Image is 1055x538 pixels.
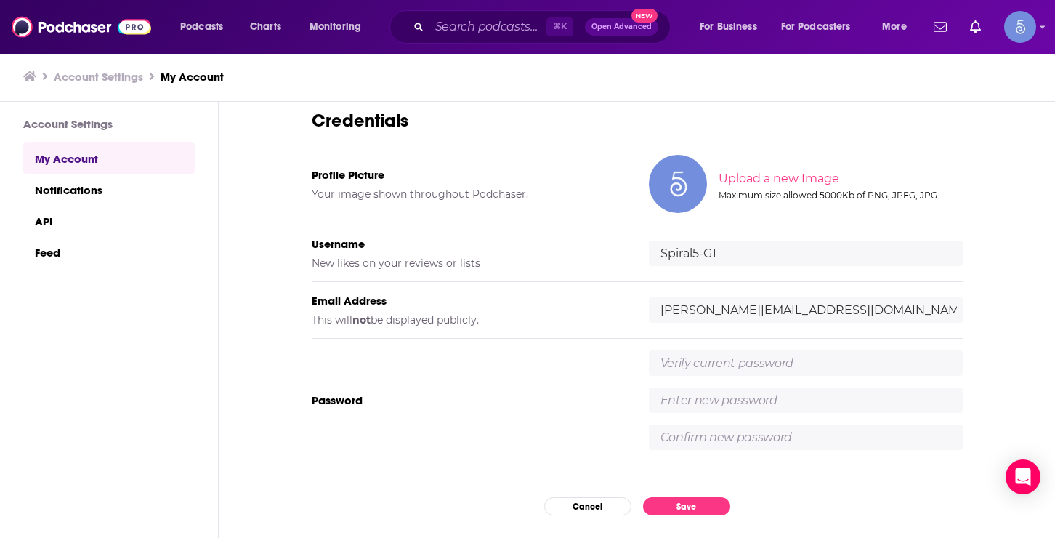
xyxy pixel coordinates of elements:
h5: This will be displayed publicly. [312,313,626,326]
span: Podcasts [180,17,223,37]
img: User Profile [1004,11,1036,43]
button: open menu [170,15,242,39]
button: Open AdvancedNew [585,18,658,36]
input: Enter new password [649,388,963,413]
span: For Business [700,17,757,37]
span: Monitoring [310,17,361,37]
h5: Profile Picture [312,168,626,182]
div: Search podcasts, credits, & more... [403,10,684,44]
button: open menu [872,15,925,39]
a: Account Settings [54,70,143,84]
h5: New likes on your reviews or lists [312,257,626,270]
a: Show notifications dropdown [964,15,987,39]
span: More [882,17,907,37]
span: Logged in as Spiral5-G1 [1004,11,1036,43]
h5: Email Address [312,294,626,308]
a: Show notifications dropdown [928,15,953,39]
span: For Podcasters [781,17,851,37]
div: Maximum size allowed 5000Kb of PNG, JPEG, JPG [719,190,960,201]
span: New [631,9,658,23]
span: ⌘ K [546,17,573,36]
a: Notifications [23,174,195,205]
h5: Password [312,393,626,407]
img: Podchaser - Follow, Share and Rate Podcasts [12,13,151,41]
button: open menu [299,15,380,39]
input: Confirm new password [649,425,963,450]
h3: Account Settings [23,117,195,131]
h5: Your image shown throughout Podchaser. [312,188,626,201]
h3: Credentials [312,109,963,132]
h5: Username [312,237,626,251]
img: Your profile image [649,155,707,213]
a: API [23,205,195,236]
b: not [352,313,371,326]
button: open menu [772,15,872,39]
input: email [649,297,963,323]
input: username [649,241,963,266]
span: Charts [250,17,281,37]
input: Verify current password [649,350,963,376]
button: Show profile menu [1004,11,1036,43]
a: My Account [161,70,224,84]
button: Save [643,497,730,515]
a: Charts [240,15,290,39]
input: Search podcasts, credits, & more... [429,15,546,39]
button: open menu [690,15,775,39]
button: Cancel [544,497,631,515]
a: Feed [23,236,195,268]
span: Open Advanced [591,23,652,31]
a: My Account [23,142,195,174]
div: Open Intercom Messenger [1006,459,1040,494]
